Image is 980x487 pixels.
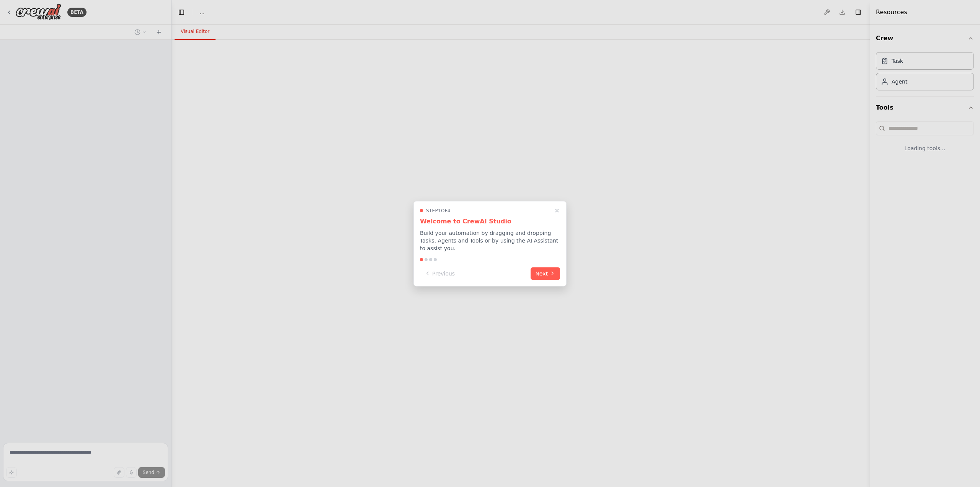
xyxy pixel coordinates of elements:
[420,229,560,252] p: Build your automation by dragging and dropping Tasks, Agents and Tools or by using the AI Assista...
[531,267,560,280] button: Next
[420,216,560,226] h3: Welcome to CrewAI Studio
[552,206,562,215] button: Close walkthrough
[426,207,451,213] span: Step 1 of 4
[176,7,187,18] button: Hide left sidebar
[420,267,459,280] button: Previous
